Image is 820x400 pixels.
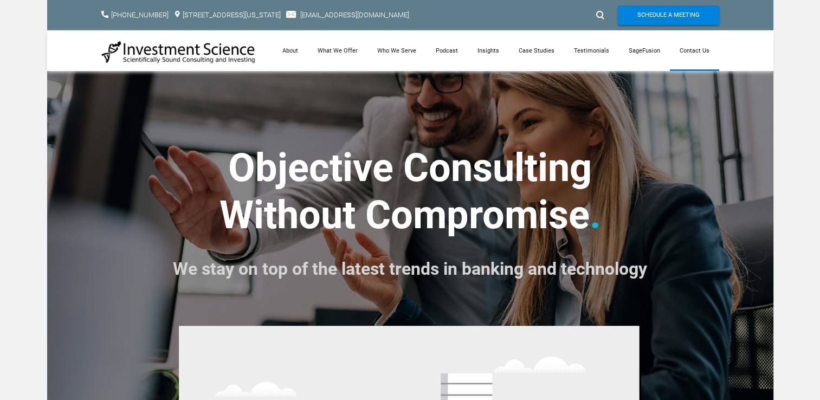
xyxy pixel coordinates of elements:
[273,30,308,71] a: About
[219,145,592,237] strong: ​Objective Consulting ​Without Compromise
[367,30,426,71] a: Who We Serve
[300,11,409,19] a: [EMAIL_ADDRESS][DOMAIN_NAME]
[590,192,601,238] font: .
[111,11,169,19] a: [PHONE_NUMBER]
[509,30,564,71] a: Case Studies
[564,30,619,71] a: Testimonials
[618,5,719,25] a: Schedule A Meeting
[426,30,468,71] a: Podcast
[670,30,719,71] a: Contact Us
[183,11,281,19] a: [STREET_ADDRESS][US_STATE]​
[308,30,367,71] a: What We Offer
[468,30,509,71] a: Insights
[637,5,700,25] span: Schedule A Meeting
[173,259,647,279] font: We stay on top of the latest trends in banking and technology
[101,40,256,64] img: Investment Science | NYC Consulting Services
[619,30,670,71] a: SageFusion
